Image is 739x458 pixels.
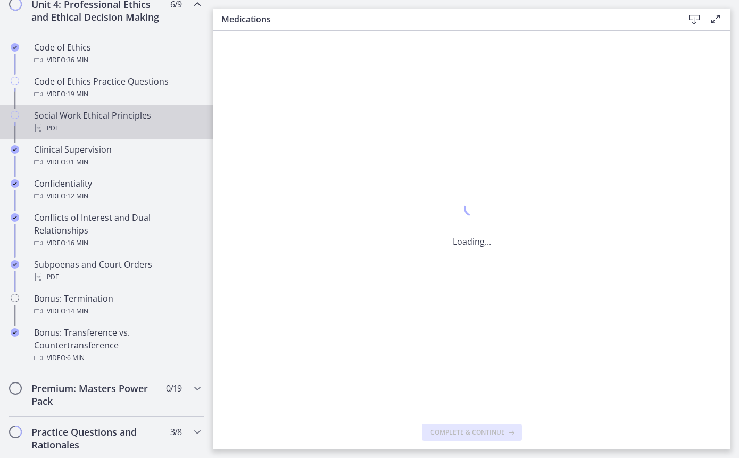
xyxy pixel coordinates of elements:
[65,305,88,318] span: · 14 min
[65,237,88,249] span: · 16 min
[34,305,200,318] div: Video
[166,382,181,395] span: 0 / 19
[34,143,200,169] div: Clinical Supervision
[11,213,19,222] i: Completed
[11,260,19,269] i: Completed
[34,177,200,203] div: Confidentiality
[170,426,181,438] span: 3 / 8
[34,271,200,284] div: PDF
[65,190,88,203] span: · 12 min
[34,156,200,169] div: Video
[34,190,200,203] div: Video
[34,292,200,318] div: Bonus: Termination
[453,235,491,248] p: Loading...
[31,382,161,407] h2: Premium: Masters Power Pack
[34,41,200,66] div: Code of Ethics
[34,352,200,364] div: Video
[453,198,491,222] div: 1
[34,237,200,249] div: Video
[430,428,505,437] span: Complete & continue
[11,43,19,52] i: Completed
[34,75,200,101] div: Code of Ethics Practice Questions
[65,156,88,169] span: · 31 min
[11,145,19,154] i: Completed
[11,328,19,337] i: Completed
[221,13,667,26] h3: Medications
[34,258,200,284] div: Subpoenas and Court Orders
[34,109,200,135] div: Social Work Ethical Principles
[34,211,200,249] div: Conflicts of Interest and Dual Relationships
[34,88,200,101] div: Video
[11,179,19,188] i: Completed
[34,326,200,364] div: Bonus: Transference vs. Countertransference
[31,426,161,451] h2: Practice Questions and Rationales
[65,352,85,364] span: · 6 min
[65,54,88,66] span: · 36 min
[65,88,88,101] span: · 19 min
[34,122,200,135] div: PDF
[34,54,200,66] div: Video
[422,424,522,441] button: Complete & continue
